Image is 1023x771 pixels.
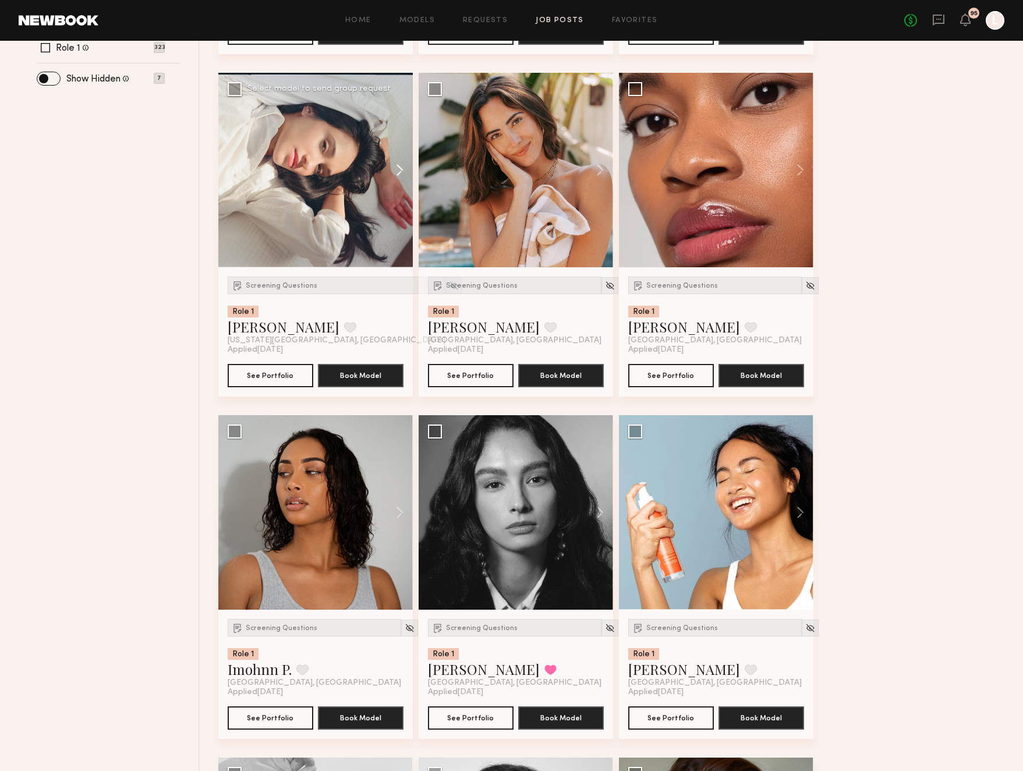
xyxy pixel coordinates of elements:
[228,678,401,688] span: [GEOGRAPHIC_DATA], [GEOGRAPHIC_DATA]
[399,17,435,24] a: Models
[632,280,644,291] img: Submission Icon
[628,648,659,660] div: Role 1
[432,622,444,634] img: Submission Icon
[632,622,644,634] img: Submission Icon
[318,364,403,387] button: Book Model
[228,317,339,336] a: [PERSON_NAME]
[428,317,540,336] a: [PERSON_NAME]
[628,688,804,697] div: Applied [DATE]
[518,370,604,380] a: Book Model
[428,660,540,678] a: [PERSON_NAME]
[628,336,802,345] span: [GEOGRAPHIC_DATA], [GEOGRAPHIC_DATA]
[428,364,514,387] button: See Portfolio
[428,345,604,355] div: Applied [DATE]
[232,280,243,291] img: Submission Icon
[432,280,444,291] img: Submission Icon
[518,712,604,722] a: Book Model
[718,712,804,722] a: Book Model
[228,364,313,387] button: See Portfolio
[247,85,391,93] div: Select model to send group request
[228,706,313,730] button: See Portfolio
[628,660,740,678] a: [PERSON_NAME]
[986,11,1004,30] a: L
[446,282,518,289] span: Screening Questions
[345,17,371,24] a: Home
[718,370,804,380] a: Book Model
[318,370,403,380] a: Book Model
[518,706,604,730] button: Book Model
[628,678,802,688] span: [GEOGRAPHIC_DATA], [GEOGRAPHIC_DATA]
[228,306,259,317] div: Role 1
[405,623,415,633] img: Unhide Model
[628,317,740,336] a: [PERSON_NAME]
[428,336,601,345] span: [GEOGRAPHIC_DATA], [GEOGRAPHIC_DATA]
[428,688,604,697] div: Applied [DATE]
[718,364,804,387] button: Book Model
[605,623,615,633] img: Unhide Model
[970,10,978,17] div: 95
[612,17,658,24] a: Favorites
[246,282,317,289] span: Screening Questions
[228,345,403,355] div: Applied [DATE]
[628,345,804,355] div: Applied [DATE]
[154,73,165,84] p: 7
[718,706,804,730] button: Book Model
[805,623,815,633] img: Unhide Model
[66,75,121,84] label: Show Hidden
[154,42,165,53] p: 323
[536,17,584,24] a: Job Posts
[428,306,459,317] div: Role 1
[228,688,403,697] div: Applied [DATE]
[446,625,518,632] span: Screening Questions
[605,281,615,291] img: Unhide Model
[428,678,601,688] span: [GEOGRAPHIC_DATA], [GEOGRAPHIC_DATA]
[232,622,243,634] img: Submission Icon
[463,17,508,24] a: Requests
[318,706,403,730] button: Book Model
[628,706,714,730] button: See Portfolio
[228,660,292,678] a: Imohnn P.
[628,306,659,317] div: Role 1
[428,648,459,660] div: Role 1
[628,364,714,387] button: See Portfolio
[228,336,445,345] span: [US_STATE][GEOGRAPHIC_DATA], [GEOGRAPHIC_DATA]
[646,625,718,632] span: Screening Questions
[318,712,403,722] a: Book Model
[518,364,604,387] button: Book Model
[228,648,259,660] div: Role 1
[646,282,718,289] span: Screening Questions
[56,44,80,53] label: Role 1
[246,625,317,632] span: Screening Questions
[428,706,514,730] button: See Portfolio
[805,281,815,291] img: Unhide Model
